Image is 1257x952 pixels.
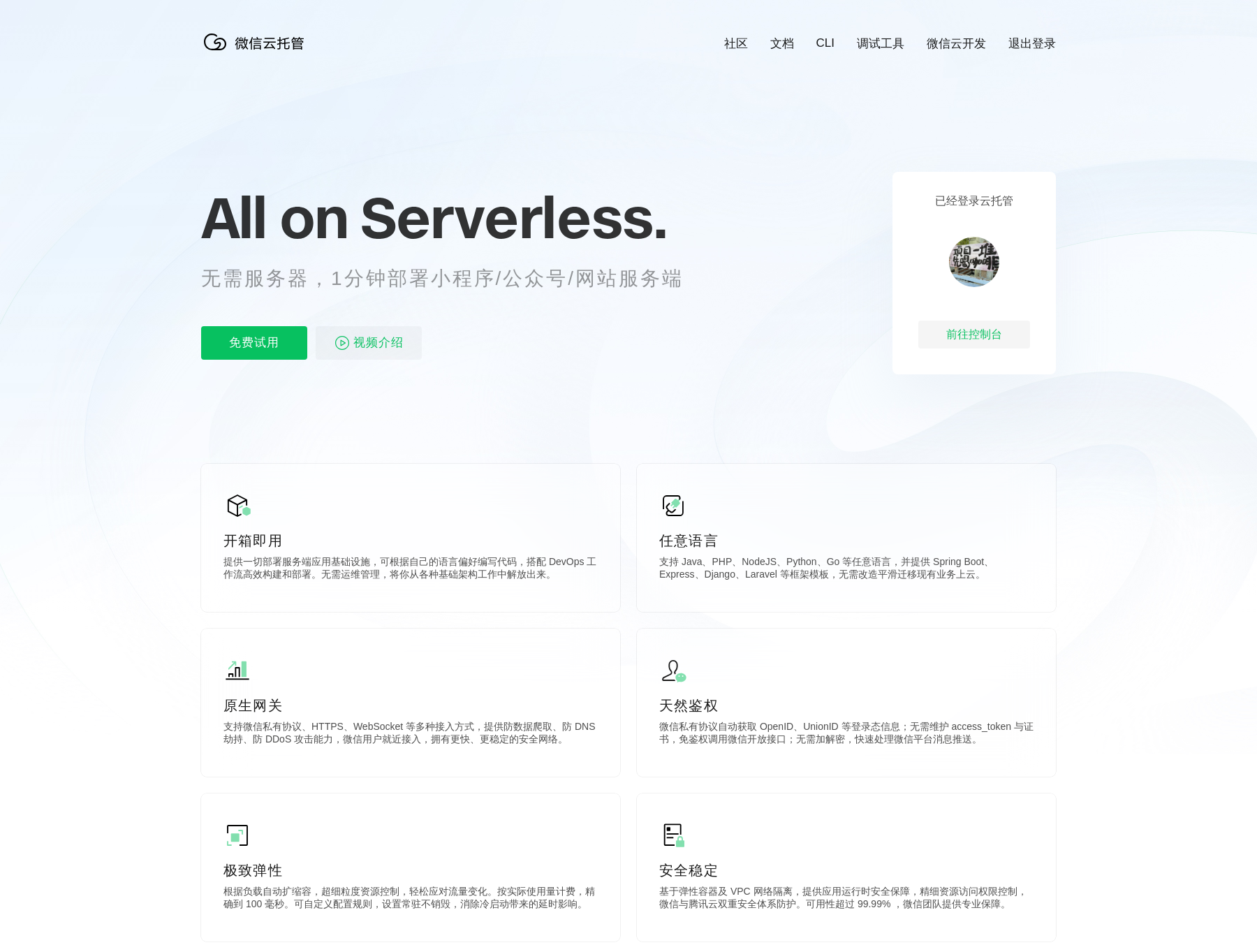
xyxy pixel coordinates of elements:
[659,696,1034,715] p: 天然鉴权
[659,556,1034,584] p: 支持 Java、PHP、NodeJS、Python、Go 等任意语言，并提供 Spring Boot、Express、Django、Laravel 等框架模板，无需改造平滑迁移现有业务上云。
[223,531,598,550] p: 开箱即用
[816,36,835,50] a: CLI
[201,265,710,293] p: 无需服务器，1分钟部署小程序/公众号/网站服务端
[223,556,598,584] p: 提供一切部署服务端应用基础设施，可根据自己的语言偏好编写代码，搭配 DevOps 工作流高效构建和部署。无需运维管理，将你从各种基础架构工作中解放出来。
[334,335,351,351] img: video_play.svg
[223,696,598,715] p: 原生网关
[201,28,313,56] img: 微信云托管
[857,36,904,52] a: 调试工具
[659,721,1034,749] p: 微信私有协议自动获取 OpenID、UnionID 等登录态信息；无需维护 access_token 与证书，免鉴权调用微信开放接口；无需加解密，快速处理微信平台消息推送。
[201,326,307,360] p: 免费试用
[659,861,1034,880] p: 安全稳定
[223,721,598,749] p: 支持微信私有协议、HTTPS、WebSocket 等多种接入方式，提供防数据爬取、防 DNS 劫持、防 DDoS 攻击能力，微信用户就近接入，拥有更快、更稳定的安全网络。
[360,182,667,252] span: Serverless.
[659,531,1034,550] p: 任意语言
[659,886,1034,914] p: 基于弹性容器及 VPC 网络隔离，提供应用运行时安全保障，精细资源访问权限控制，微信与腾讯云双重安全体系防护。可用性超过 99.99% ，微信团队提供专业保障。
[724,36,748,52] a: 社区
[223,861,598,880] p: 极致弹性
[770,36,794,52] a: 文档
[935,194,1013,209] p: 已经登录云托管
[353,326,404,360] span: 视频介绍
[927,36,986,52] a: 微信云开发
[201,46,313,58] a: 微信云托管
[223,886,598,914] p: 根据负载自动扩缩容，超细粒度资源控制，轻松应对流量变化。按实际使用量计费，精确到 100 毫秒。可自定义配置规则，设置常驻不销毁，消除冷启动带来的延时影响。
[1008,36,1056,52] a: 退出登录
[201,182,347,252] span: All on
[918,321,1030,349] div: 前往控制台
